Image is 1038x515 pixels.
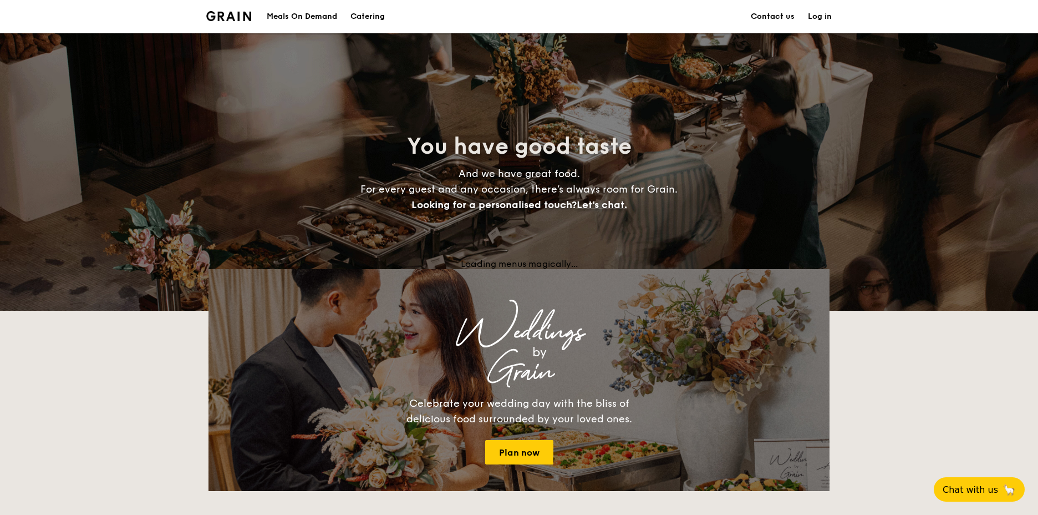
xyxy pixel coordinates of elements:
[347,342,732,362] div: by
[306,362,732,382] div: Grain
[394,396,644,427] div: Celebrate your wedding day with the bliss of delicious food surrounded by your loved ones.
[206,11,251,21] img: Grain
[208,259,830,269] div: Loading menus magically...
[943,484,998,495] span: Chat with us
[934,477,1025,502] button: Chat with us🦙
[485,440,553,464] a: Plan now
[306,322,732,342] div: Weddings
[577,199,627,211] span: Let's chat.
[1003,483,1016,496] span: 🦙
[206,11,251,21] a: Logotype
